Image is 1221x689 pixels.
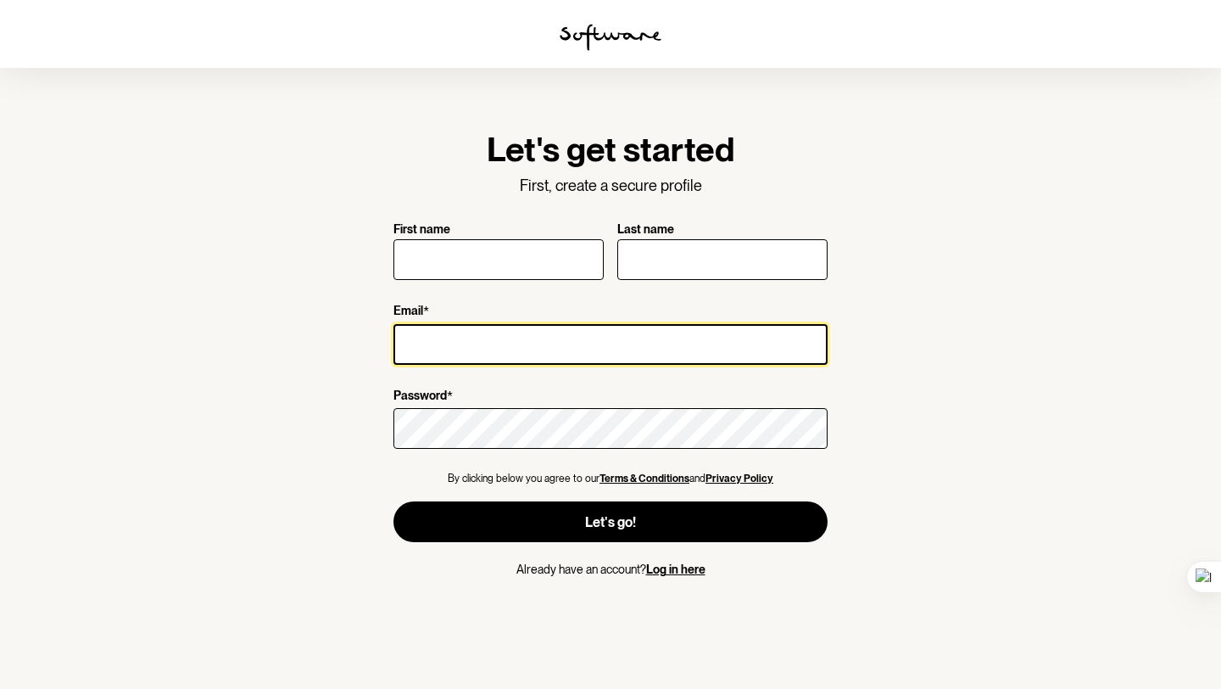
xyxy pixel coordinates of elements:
[393,563,828,577] p: Already have an account?
[646,563,705,576] a: Log in here
[393,222,450,237] p: First name
[585,514,636,530] span: Let's go!
[560,24,661,51] img: software logo
[393,501,828,542] button: Let's go!
[599,473,689,485] a: Terms & Conditions
[393,473,828,485] p: By clicking below you agree to our and
[393,389,447,405] p: Password
[393,129,828,170] h1: Let's get started
[393,304,423,320] p: Email
[705,473,773,485] a: Privacy Policy
[617,222,674,237] p: Last name
[393,176,828,195] p: First, create a secure profile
